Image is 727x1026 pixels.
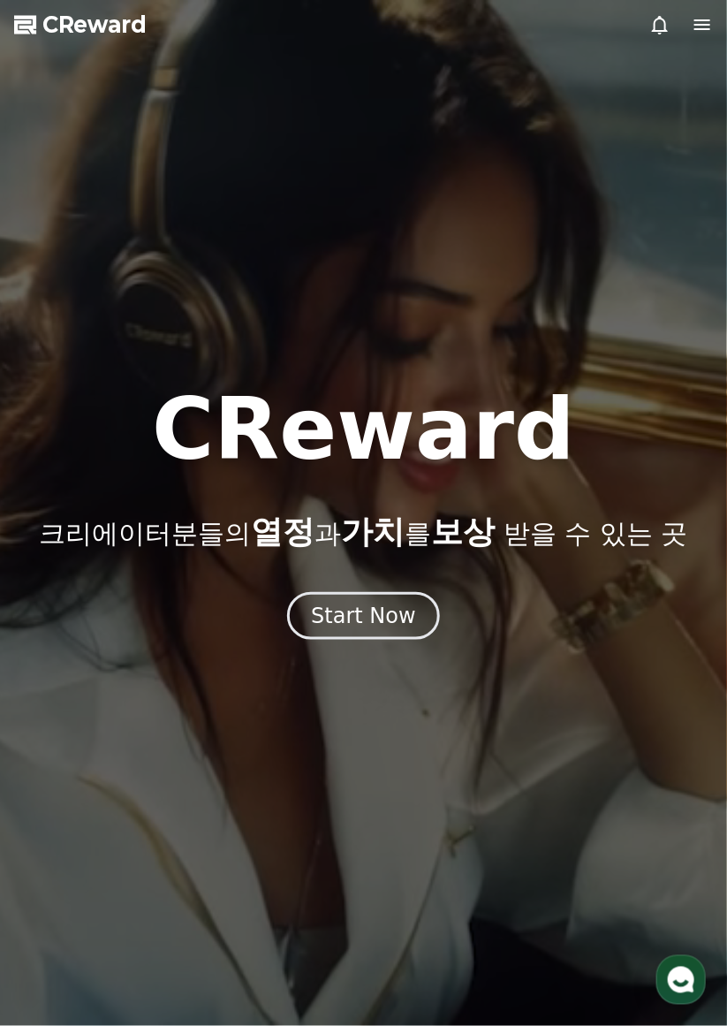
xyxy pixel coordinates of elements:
a: 설정 [228,560,339,604]
a: 홈 [5,560,117,604]
h1: CReward [152,387,575,472]
div: Start Now [311,602,416,630]
span: 열정 [251,513,314,550]
span: 대화 [162,588,183,602]
span: 보상 [431,513,495,550]
button: Start Now [287,592,440,640]
a: 대화 [117,560,228,604]
span: 가치 [341,513,405,550]
a: Start Now [287,610,440,627]
a: CReward [14,11,147,39]
p: 크리에이터분들의 과 를 받을 수 있는 곳 [39,514,687,550]
span: CReward [42,11,147,39]
span: 홈 [56,587,66,601]
span: 설정 [273,587,294,601]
